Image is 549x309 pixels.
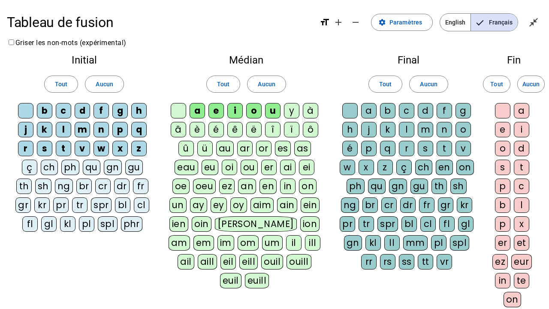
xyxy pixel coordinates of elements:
[528,17,539,27] mat-icon: close_fullscreen
[420,79,437,89] span: Aucun
[483,76,510,93] button: Tout
[96,79,113,89] span: Aucun
[347,14,364,31] button: Diminuer la taille de la police
[379,79,392,89] span: Tout
[55,79,67,89] span: Tout
[333,17,344,27] mat-icon: add
[378,18,386,26] mat-icon: settings
[389,17,422,27] span: Paramètres
[471,14,518,31] span: Français
[409,76,448,93] button: Aucun
[217,79,229,89] span: Tout
[371,14,433,31] button: Paramètres
[522,79,540,89] span: Aucun
[206,76,240,93] button: Tout
[368,76,402,93] button: Tout
[258,79,275,89] span: Aucun
[350,17,361,27] mat-icon: remove
[440,14,471,31] span: English
[440,13,518,31] mat-button-toggle-group: Language selection
[247,76,286,93] button: Aucun
[525,14,542,31] button: Quitter le plein écran
[44,76,78,93] button: Tout
[517,76,545,93] button: Aucun
[330,14,347,31] button: Augmenter la taille de la police
[85,76,124,93] button: Aucun
[490,79,503,89] span: Tout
